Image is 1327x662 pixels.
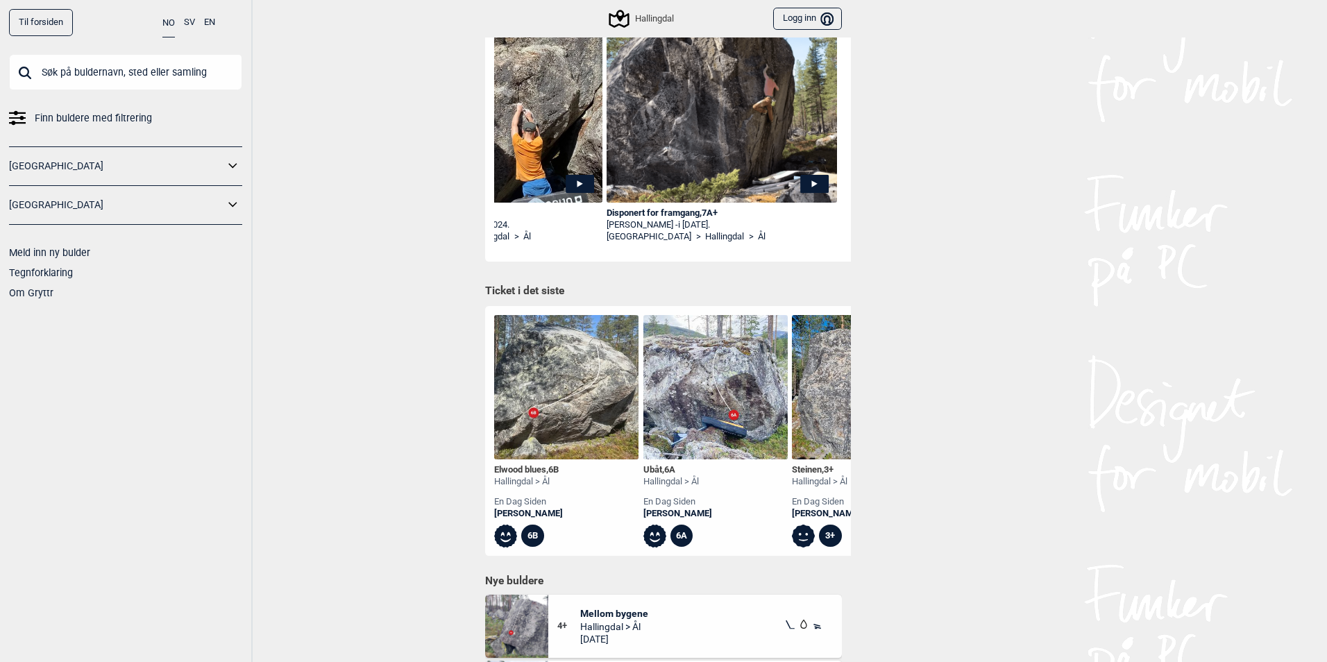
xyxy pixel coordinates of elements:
[819,525,842,548] div: 3+
[758,231,766,243] a: Ål
[494,508,563,520] a: [PERSON_NAME]
[9,156,224,176] a: [GEOGRAPHIC_DATA]
[792,315,936,459] img: Steinen
[670,525,693,548] div: 6A
[162,9,175,37] button: NO
[824,464,834,475] span: 3+
[678,219,710,230] span: i [DATE].
[607,207,837,219] div: Disponert for framgang , 7A+
[580,607,648,620] span: Mellom bygene
[521,525,544,548] div: 6B
[494,315,639,459] img: Elwood blues
[9,287,53,298] a: Om Gryttr
[557,620,580,632] span: 4+
[523,231,531,243] a: Ål
[9,195,224,215] a: [GEOGRAPHIC_DATA]
[184,9,195,36] button: SV
[705,231,744,243] a: Hallingdal
[749,231,754,243] span: >
[494,464,563,476] div: Elwood blues ,
[607,219,837,231] div: [PERSON_NAME] -
[494,476,563,488] div: Hallingdal > Ål
[580,633,648,645] span: [DATE]
[643,476,712,488] div: Hallingdal > Ål
[485,595,548,658] img: Mellom bygene
[696,231,701,243] span: >
[773,8,842,31] button: Logg inn
[643,464,712,476] div: Ubåt ,
[580,620,648,633] span: Hallingdal > Ål
[9,9,73,36] a: Til forsiden
[494,496,563,508] div: en dag siden
[548,464,559,475] span: 6B
[9,247,90,258] a: Meld inn ny bulder
[9,108,242,128] a: Finn buldere med filtrering
[485,574,842,588] h1: Nye buldere
[514,231,519,243] span: >
[664,464,675,475] span: 6A
[35,108,152,128] span: Finn buldere med filtrering
[792,476,861,488] div: Hallingdal > Ål
[643,315,788,459] img: Ubat
[9,54,242,90] input: Søk på buldernavn, sted eller samling
[792,464,861,476] div: Steinen ,
[643,508,712,520] a: [PERSON_NAME]
[485,595,842,658] div: Mellom bygene4+Mellom bygeneHallingdal > Ål[DATE]
[792,496,861,508] div: en dag siden
[204,9,215,36] button: EN
[792,508,861,520] a: [PERSON_NAME]
[643,496,712,508] div: en dag siden
[485,284,842,299] h1: Ticket i det siste
[611,10,673,27] div: Hallingdal
[9,267,73,278] a: Tegnforklaring
[607,231,691,243] a: [GEOGRAPHIC_DATA]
